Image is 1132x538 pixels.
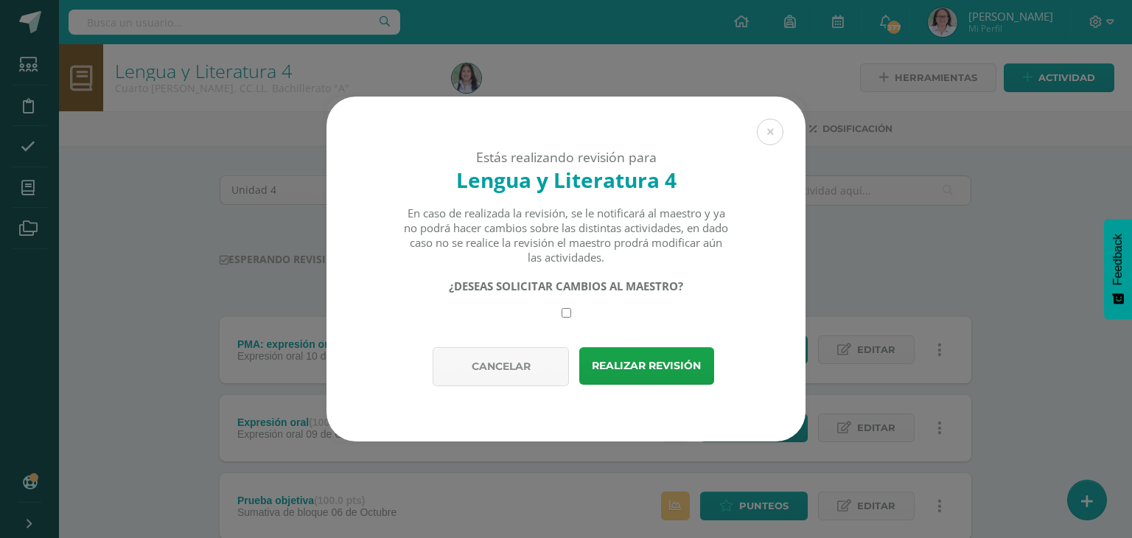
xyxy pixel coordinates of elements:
[403,206,730,265] div: En caso de realizada la revisión, se le notificará al maestro y ya no podrá hacer cambios sobre l...
[433,347,569,386] button: Cancelar
[757,119,783,145] button: Close (Esc)
[579,347,714,385] button: Realizar revisión
[449,279,683,293] strong: ¿DESEAS SOLICITAR CAMBIOS AL MAESTRO?
[456,166,677,194] strong: Lengua y Literatura 4
[352,148,780,166] div: Estás realizando revisión para
[562,308,571,318] input: Require changes
[1104,219,1132,319] button: Feedback - Mostrar encuesta
[1111,234,1125,285] span: Feedback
